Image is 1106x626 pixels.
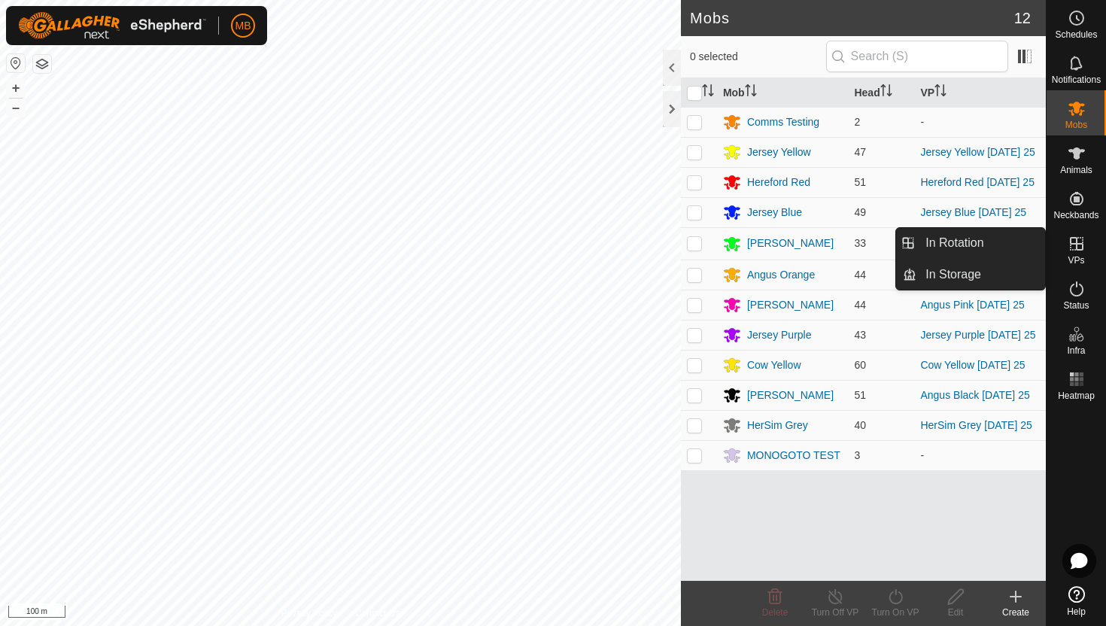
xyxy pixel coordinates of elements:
a: Hereford Red [DATE] 25 [920,176,1034,188]
span: In Storage [925,266,981,284]
div: Jersey Blue [747,205,802,220]
span: 47 [854,146,866,158]
div: [PERSON_NAME] [747,297,834,313]
span: Notifications [1052,75,1101,84]
li: In Rotation [896,228,1045,258]
button: + [7,79,25,97]
div: MONOGOTO TEST [747,448,840,463]
span: 60 [854,359,866,371]
span: 40 [854,419,866,431]
div: Edit [925,606,986,619]
span: 2 [854,116,860,128]
div: Create [986,606,1046,619]
div: Angus Orange [747,267,815,283]
div: HerSim Grey [747,418,808,433]
span: Help [1067,607,1086,616]
button: Map Layers [33,55,51,73]
a: HerSim Grey [DATE] 25 [920,419,1032,431]
div: Turn On VP [865,606,925,619]
div: Comms Testing [747,114,819,130]
span: 43 [854,329,866,341]
p-sorticon: Activate to sort [745,87,757,99]
span: Neckbands [1053,211,1098,220]
span: Mobs [1065,120,1087,129]
a: In Storage [916,260,1045,290]
li: In Storage [896,260,1045,290]
a: Cow Yellow [DATE] 25 [920,359,1025,371]
span: In Rotation [925,234,983,252]
button: – [7,99,25,117]
input: Search (S) [826,41,1008,72]
div: Jersey Yellow [747,144,811,160]
span: 49 [854,206,866,218]
span: Delete [762,607,788,618]
span: 51 [854,176,866,188]
a: Jersey Purple [DATE] 25 [920,329,1035,341]
span: 44 [854,299,866,311]
p-sorticon: Activate to sort [934,87,946,99]
span: Status [1063,301,1089,310]
span: 51 [854,389,866,401]
a: Angus Black [DATE] 25 [920,389,1029,401]
div: Jersey Purple [747,327,812,343]
div: Hereford Red [747,175,810,190]
span: MB [235,18,251,34]
span: Infra [1067,346,1085,355]
div: Cow Yellow [747,357,801,373]
p-sorticon: Activate to sort [702,87,714,99]
a: Contact Us [355,606,400,620]
th: Head [848,78,914,108]
a: Jersey Yellow [DATE] 25 [920,146,1035,158]
td: - [914,440,1046,470]
button: Reset Map [7,54,25,72]
a: In Rotation [916,228,1045,258]
th: Mob [717,78,849,108]
span: Schedules [1055,30,1097,39]
h2: Mobs [690,9,1014,27]
td: - [914,107,1046,137]
div: Turn Off VP [805,606,865,619]
a: Help [1047,580,1106,622]
img: Gallagher Logo [18,12,206,39]
span: VPs [1068,256,1084,265]
a: Angus Pink [DATE] 25 [920,299,1024,311]
div: [PERSON_NAME] [747,387,834,403]
p-sorticon: Activate to sort [880,87,892,99]
span: 3 [854,449,860,461]
span: Heatmap [1058,391,1095,400]
span: 0 selected [690,49,826,65]
a: Jersey Blue [DATE] 25 [920,206,1026,218]
div: [PERSON_NAME] [747,236,834,251]
span: 12 [1014,7,1031,29]
span: 33 [854,237,866,249]
span: Animals [1060,166,1092,175]
a: Privacy Policy [281,606,337,620]
th: VP [914,78,1046,108]
span: 44 [854,269,866,281]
